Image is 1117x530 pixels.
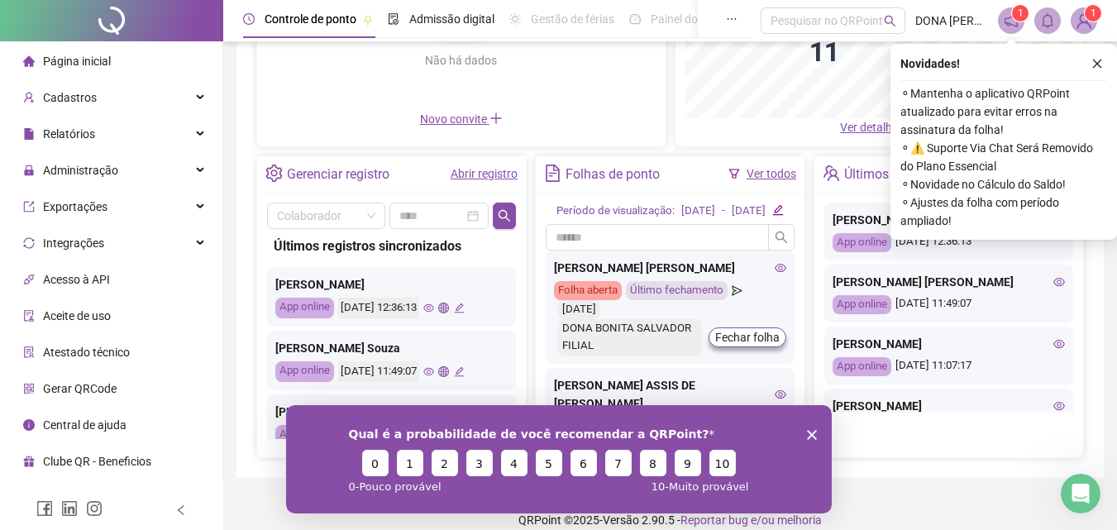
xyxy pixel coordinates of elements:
[23,165,35,176] span: lock
[23,128,35,140] span: file
[715,328,780,346] span: Fechar folha
[43,418,126,432] span: Central de ajuda
[544,165,561,182] span: file-text
[1091,7,1096,19] span: 1
[175,504,187,516] span: left
[61,500,78,517] span: linkedin
[23,274,35,285] span: api
[265,12,356,26] span: Controle de ponto
[43,55,111,68] span: Página inicial
[43,273,110,286] span: Acesso à API
[900,193,1107,230] span: ⚬ Ajustes da folha com período ampliado!
[338,298,419,318] div: [DATE] 12:36:13
[23,383,35,394] span: qrcode
[915,12,988,30] span: DONA [PERSON_NAME]
[409,12,494,26] span: Admissão digital
[1053,400,1065,412] span: eye
[772,204,783,215] span: edit
[43,164,118,177] span: Administração
[23,237,35,249] span: sync
[1053,276,1065,288] span: eye
[629,13,641,25] span: dashboard
[423,303,434,313] span: eye
[531,12,614,26] span: Gestão de férias
[833,273,1065,291] div: [PERSON_NAME] [PERSON_NAME]
[454,303,465,313] span: edit
[844,160,1028,189] div: Últimos registros sincronizados
[833,233,1065,252] div: [DATE] 12:36:13
[1018,7,1024,19] span: 1
[603,513,639,527] span: Versão
[23,419,35,431] span: info-circle
[275,298,334,318] div: App online
[900,175,1107,193] span: ⚬ Novidade no Cálculo do Saldo!
[86,500,103,517] span: instagram
[23,92,35,103] span: user-add
[274,236,509,256] div: Últimos registros sincronizados
[626,281,728,300] div: Último fechamento
[23,456,35,467] span: gift
[775,389,786,400] span: eye
[833,335,1065,353] div: [PERSON_NAME]
[722,203,725,220] div: -
[489,112,503,125] span: plus
[438,366,449,377] span: global
[1091,58,1103,69] span: close
[275,275,508,294] div: [PERSON_NAME]
[275,425,334,446] div: App online
[275,403,508,421] div: [PERSON_NAME]
[900,139,1107,175] span: ⚬ ⚠️ Suporte Via Chat Será Removido do Plano Essencial
[833,357,891,376] div: App online
[1085,5,1101,21] sup: Atualize o seu contato no menu Meus Dados
[558,300,600,319] div: [DATE]
[43,236,104,250] span: Integrações
[23,201,35,212] span: export
[265,165,283,182] span: setting
[1061,474,1100,513] iframe: Intercom live chat
[43,309,111,322] span: Aceite de uso
[388,13,399,25] span: file-done
[36,500,53,517] span: facebook
[43,200,107,213] span: Exportações
[833,211,1065,229] div: [PERSON_NAME]
[709,327,786,347] button: Fechar folha
[680,513,822,527] span: Reportar bug e/ou melhoria
[558,319,702,356] div: DONA BONITA SALVADOR FILIAL
[1072,8,1096,33] img: 85504
[43,346,130,359] span: Atestado técnico
[833,295,891,314] div: App online
[833,397,1065,415] div: [PERSON_NAME]
[287,160,389,189] div: Gerenciar registro
[1040,13,1055,28] span: bell
[840,121,918,134] a: Ver detalhes down
[43,382,117,395] span: Gerar QRCode
[732,203,766,220] div: [DATE]
[385,51,537,69] div: Não há dados
[43,127,95,141] span: Relatórios
[43,91,97,104] span: Cadastros
[338,361,419,382] div: [DATE] 11:49:07
[23,346,35,358] span: solution
[43,455,151,468] span: Clube QR - Beneficios
[420,112,503,126] span: Novo convite
[1053,338,1065,350] span: eye
[423,366,434,377] span: eye
[556,203,675,220] div: Período de visualização:
[840,121,904,134] span: Ver detalhes
[509,13,521,25] span: sun
[884,15,896,27] span: search
[23,310,35,322] span: audit
[363,15,373,25] span: pushpin
[775,262,786,274] span: eye
[554,259,786,277] div: [PERSON_NAME] [PERSON_NAME]
[23,55,35,67] span: home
